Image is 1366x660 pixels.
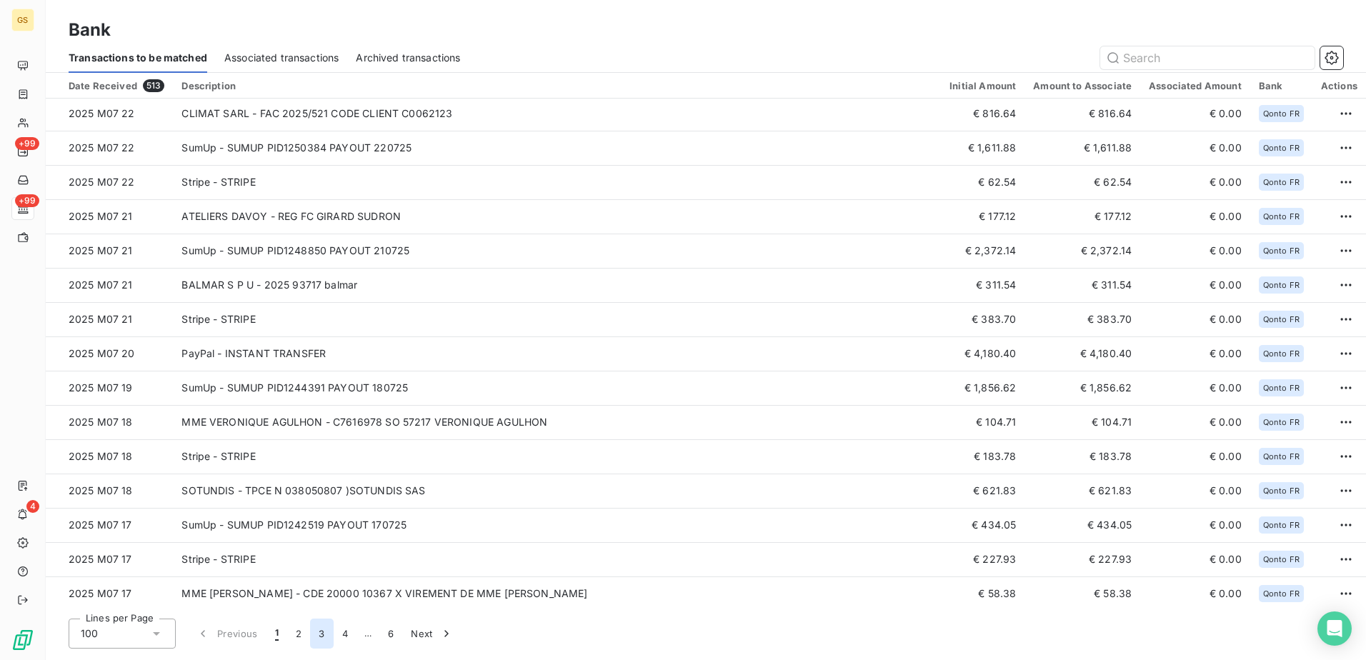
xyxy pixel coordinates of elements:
span: Qonto FR [1263,555,1300,564]
td: € 2,372.14 [1024,234,1140,268]
td: € 4,180.40 [941,336,1024,371]
td: € 177.12 [1024,199,1140,234]
td: € 1,856.62 [941,371,1024,405]
td: € 383.70 [1024,302,1140,336]
td: 2025 M07 21 [46,199,173,234]
div: Date Received [69,79,164,92]
td: € 0.00 [1140,234,1250,268]
td: € 183.78 [941,439,1024,474]
td: € 0.00 [1140,131,1250,165]
td: € 183.78 [1024,439,1140,474]
div: Initial Amount [949,80,1016,91]
span: Qonto FR [1263,349,1300,358]
div: Bank [1259,80,1304,91]
td: 2025 M07 18 [46,405,173,439]
td: € 816.64 [941,96,1024,131]
td: € 104.71 [941,405,1024,439]
td: SumUp - SUMUP PID1250384 PAYOUT 220725 [173,131,941,165]
td: PayPal - INSTANT TRANSFER [173,336,941,371]
td: SOTUNDIS - TPCE N 038050807 )SOTUNDIS SAS [173,474,941,508]
td: € 104.71 [1024,405,1140,439]
span: 1 [275,626,279,641]
span: Qonto FR [1263,589,1300,598]
a: +99 [11,140,34,163]
td: € 0.00 [1140,96,1250,131]
td: € 434.05 [941,508,1024,542]
a: +99 [11,197,34,220]
td: 2025 M07 18 [46,439,173,474]
span: Qonto FR [1263,486,1300,495]
td: € 0.00 [1140,439,1250,474]
span: Transactions to be matched [69,51,207,65]
div: Open Intercom Messenger [1317,611,1352,646]
span: 513 [143,79,164,92]
td: € 383.70 [941,302,1024,336]
button: 3 [310,619,333,649]
td: 2025 M07 20 [46,336,173,371]
button: 2 [287,619,310,649]
span: Qonto FR [1263,384,1300,392]
span: Qonto FR [1263,281,1300,289]
td: € 58.38 [941,576,1024,611]
td: 2025 M07 17 [46,576,173,611]
td: € 621.83 [1024,474,1140,508]
td: € 62.54 [1024,165,1140,199]
button: Previous [187,619,266,649]
td: 2025 M07 17 [46,508,173,542]
span: Qonto FR [1263,144,1300,152]
td: € 621.83 [941,474,1024,508]
td: € 0.00 [1140,542,1250,576]
td: 2025 M07 22 [46,96,173,131]
td: € 177.12 [941,199,1024,234]
td: Stripe - STRIPE [173,439,941,474]
td: € 227.93 [941,542,1024,576]
td: € 434.05 [1024,508,1140,542]
span: 4 [26,500,39,513]
td: € 0.00 [1140,268,1250,302]
td: € 0.00 [1140,336,1250,371]
td: CLIMAT SARL - FAC 2025/521 CODE CLIENT C0062123 [173,96,941,131]
td: SumUp - SUMUP PID1248850 PAYOUT 210725 [173,234,941,268]
td: Stripe - STRIPE [173,165,941,199]
td: SumUp - SUMUP PID1244391 PAYOUT 180725 [173,371,941,405]
h3: Bank [69,17,111,43]
td: € 1,856.62 [1024,371,1140,405]
button: 6 [379,619,402,649]
button: 4 [334,619,357,649]
td: € 62.54 [941,165,1024,199]
span: Archived transactions [356,51,460,65]
img: Logo LeanPay [11,629,34,651]
input: Search [1100,46,1315,69]
td: € 311.54 [1024,268,1140,302]
span: Qonto FR [1263,521,1300,529]
span: Qonto FR [1263,109,1300,118]
td: 2025 M07 19 [46,371,173,405]
span: Qonto FR [1263,315,1300,324]
td: € 0.00 [1140,165,1250,199]
td: Stripe - STRIPE [173,542,941,576]
td: € 1,611.88 [1024,131,1140,165]
td: € 0.00 [1140,508,1250,542]
td: € 227.93 [1024,542,1140,576]
td: 2025 M07 22 [46,165,173,199]
td: € 0.00 [1140,371,1250,405]
td: Stripe - STRIPE [173,302,941,336]
td: € 0.00 [1140,405,1250,439]
span: 100 [81,626,98,641]
span: Qonto FR [1263,212,1300,221]
td: € 0.00 [1140,474,1250,508]
td: 2025 M07 17 [46,542,173,576]
td: MME VERONIQUE AGULHON - C7616978 SO 57217 VERONIQUE AGULHON [173,405,941,439]
td: € 816.64 [1024,96,1140,131]
td: € 1,611.88 [941,131,1024,165]
td: € 2,372.14 [941,234,1024,268]
td: € 0.00 [1140,302,1250,336]
td: € 58.38 [1024,576,1140,611]
button: 1 [266,619,287,649]
td: € 4,180.40 [1024,336,1140,371]
span: Qonto FR [1263,246,1300,255]
td: 2025 M07 18 [46,474,173,508]
span: +99 [15,137,39,150]
td: 2025 M07 21 [46,302,173,336]
td: SumUp - SUMUP PID1242519 PAYOUT 170725 [173,508,941,542]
